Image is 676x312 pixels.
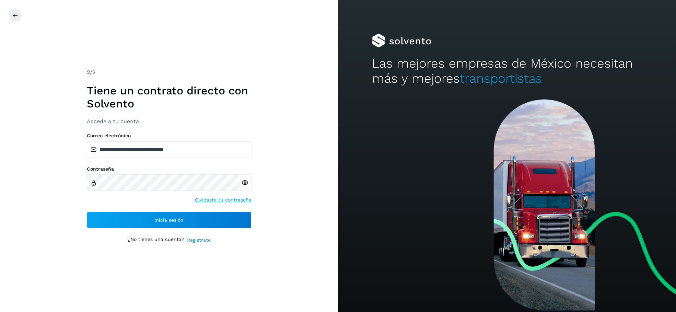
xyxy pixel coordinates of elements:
[87,84,252,111] h1: Tiene un contrato directo con Solvento
[128,236,184,244] p: ¿No tienes una cuenta?
[460,71,542,86] span: transportistas
[195,196,252,204] a: Olvidaste tu contraseña
[87,69,90,76] span: 2
[87,68,252,77] div: /2
[87,133,252,139] label: Correo electrónico
[187,236,211,244] a: Regístrate
[87,166,252,172] label: Contraseña
[372,56,642,86] h2: Las mejores empresas de México necesitan más y mejores
[87,212,252,228] button: Inicia sesión
[154,218,184,222] span: Inicia sesión
[87,118,252,125] h3: Accede a tu cuenta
